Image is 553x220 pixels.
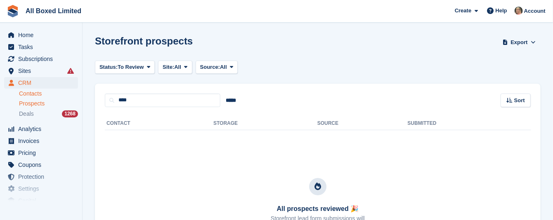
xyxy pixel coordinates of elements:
[213,117,317,130] th: Storage
[62,110,78,117] div: 1268
[18,135,68,147] span: Invoices
[455,7,471,15] span: Create
[19,90,78,98] a: Contacts
[4,77,78,89] a: menu
[511,38,528,47] span: Export
[22,4,85,18] a: All Boxed Limited
[174,63,181,71] span: All
[19,110,78,118] a: Deals 1268
[4,123,78,135] a: menu
[4,65,78,77] a: menu
[4,159,78,171] a: menu
[4,171,78,183] a: menu
[514,96,525,105] span: Sort
[95,61,155,74] button: Status: To Review
[18,159,68,171] span: Coupons
[99,63,118,71] span: Status:
[18,123,68,135] span: Analytics
[4,135,78,147] a: menu
[515,7,523,15] img: Sandie Mills
[18,29,68,41] span: Home
[19,100,45,108] span: Prospects
[18,183,68,194] span: Settings
[196,61,238,74] button: Source: All
[18,195,68,206] span: Capital
[220,63,227,71] span: All
[4,195,78,206] a: menu
[105,117,213,130] th: Contact
[408,117,531,130] th: Submitted
[18,53,68,65] span: Subscriptions
[95,35,193,47] h1: Storefront prospects
[4,29,78,41] a: menu
[317,117,408,130] th: Source
[18,77,68,89] span: CRM
[18,147,68,159] span: Pricing
[18,65,68,77] span: Sites
[524,7,546,15] span: Account
[19,110,34,118] span: Deals
[4,147,78,159] a: menu
[19,99,78,108] a: Prospects
[496,7,507,15] span: Help
[501,35,537,49] button: Export
[163,63,174,71] span: Site:
[7,5,19,17] img: stora-icon-8386f47178a22dfd0bd8f6a31ec36ba5ce8667c1dd55bd0f319d3a0aa187defe.svg
[4,53,78,65] a: menu
[18,41,68,53] span: Tasks
[271,205,365,213] h3: All prospects reviewed 🎉
[200,63,220,71] span: Source:
[18,171,68,183] span: Protection
[67,68,74,74] i: Smart entry sync failures have occurred
[4,183,78,194] a: menu
[118,63,144,71] span: To Review
[158,61,192,74] button: Site: All
[4,41,78,53] a: menu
